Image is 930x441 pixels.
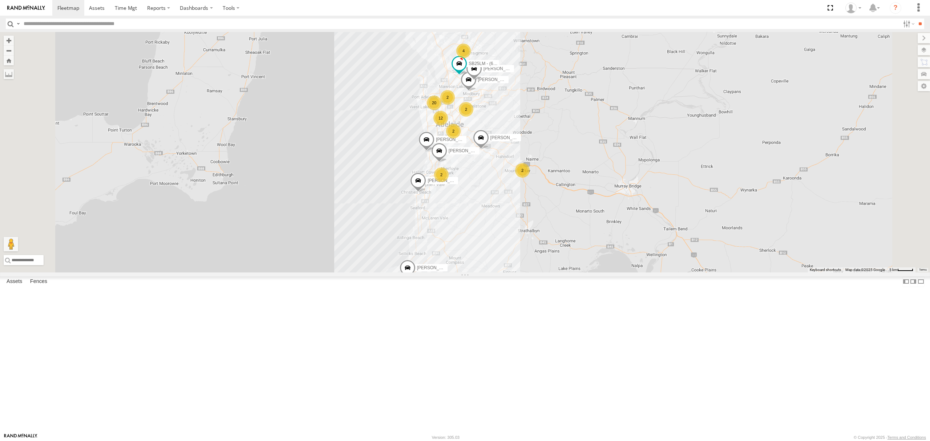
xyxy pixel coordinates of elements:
label: Hide Summary Table [917,276,925,287]
div: 2 [446,124,461,138]
button: Keyboard shortcuts [810,267,841,272]
button: Zoom Home [4,56,14,65]
span: [PERSON_NAME] [428,178,464,183]
div: Peter Lu [843,3,864,13]
label: Measure [4,69,14,79]
label: Fences [27,276,51,287]
a: Terms [919,268,927,271]
div: 2 [434,167,449,182]
div: 4 [456,44,471,58]
div: 12 [433,111,448,125]
button: Zoom out [4,45,14,56]
a: Terms and Conditions [887,435,926,440]
img: rand-logo.svg [7,5,45,11]
button: Drag Pegman onto the map to open Street View [4,237,18,251]
span: 5 km [889,268,897,272]
label: Search Filter Options [900,19,916,29]
span: [PERSON_NAME] [490,135,526,140]
button: Map Scale: 5 km per 40 pixels [887,267,915,272]
div: 2 [459,102,473,117]
label: Map Settings [918,81,930,91]
span: SB25LM - (6P HINO) R6 [469,61,516,66]
span: Map data ©2025 Google [845,268,885,272]
a: Visit our Website [4,434,37,441]
div: 20 [427,96,441,110]
span: [PERSON_NAME] [478,77,514,82]
i: ? [890,2,901,14]
div: 2 [515,163,530,178]
button: Zoom in [4,36,14,45]
span: [PERSON_NAME] [484,66,519,71]
label: Assets [3,276,26,287]
label: Dock Summary Table to the Left [902,276,910,287]
label: Dock Summary Table to the Right [910,276,917,287]
label: Search Query [15,19,21,29]
span: [PERSON_NAME] [436,137,472,142]
div: Version: 305.03 [432,435,460,440]
div: 2 [440,90,455,105]
div: © Copyright 2025 - [854,435,926,440]
span: [PERSON_NAME] [417,266,453,271]
span: [PERSON_NAME] [449,148,485,153]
